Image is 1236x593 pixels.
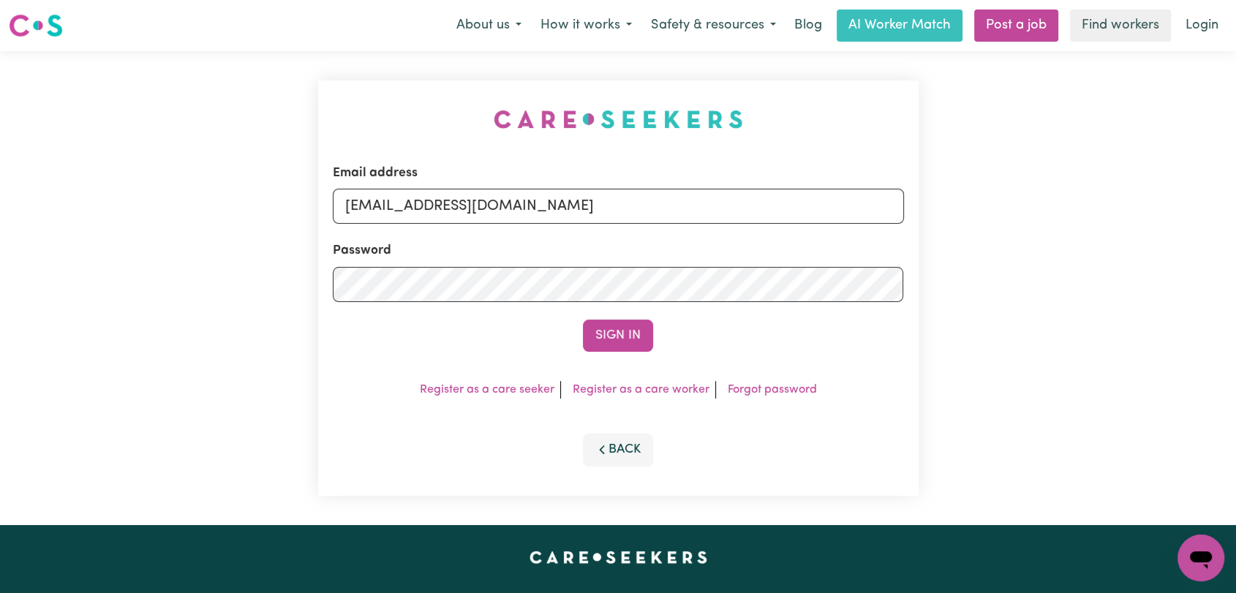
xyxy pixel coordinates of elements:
a: Blog [785,10,831,42]
button: Safety & resources [641,10,785,41]
a: Find workers [1070,10,1171,42]
button: About us [447,10,531,41]
label: Email address [333,164,418,183]
iframe: Button to launch messaging window [1177,535,1224,581]
a: Forgot password [728,384,817,396]
img: Careseekers logo [9,12,63,39]
a: Careseekers logo [9,9,63,42]
a: Careseekers home page [530,551,707,563]
a: Register as a care seeker [420,384,554,396]
button: Sign In [583,320,653,352]
a: Register as a care worker [573,384,709,396]
input: Email address [333,189,904,224]
a: AI Worker Match [837,10,962,42]
button: Back [583,434,653,466]
a: Login [1177,10,1227,42]
a: Post a job [974,10,1058,42]
button: How it works [531,10,641,41]
label: Password [333,241,391,260]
